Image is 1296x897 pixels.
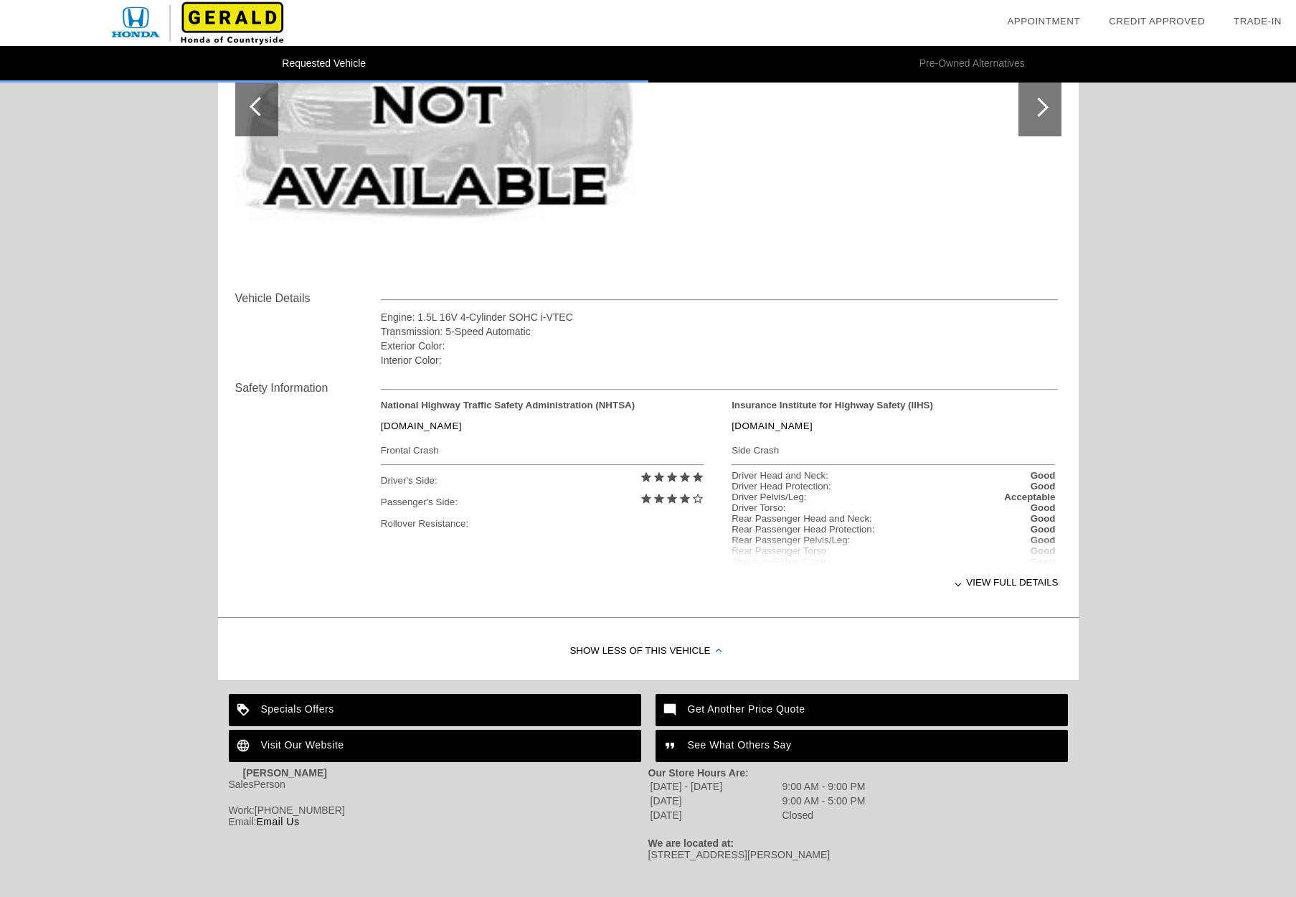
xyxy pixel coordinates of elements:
[229,694,641,726] a: Specials Offers
[1031,502,1056,513] strong: Good
[653,492,666,505] i: star
[732,441,1055,459] div: Side Crash
[235,380,381,397] div: Safety Information
[691,471,704,484] i: star
[229,779,648,790] div: SalesPerson
[381,324,1059,339] div: Transmission: 5-Speed Automatic
[381,441,704,459] div: Frontal Crash
[1031,481,1056,492] strong: Good
[640,492,653,505] i: star
[381,353,1059,367] div: Interior Color:
[666,471,678,484] i: star
[653,471,666,484] i: star
[381,339,1059,353] div: Exterior Color:
[381,400,635,410] strong: National Highway Traffic Safety Administration (NHTSA)
[235,290,381,307] div: Vehicle Details
[255,804,345,816] span: [PHONE_NUMBER]
[732,502,785,513] div: Driver Torso:
[381,492,704,513] div: Passenger's Side:
[648,849,1068,860] div: [STREET_ADDRESS][PERSON_NAME]
[640,471,653,484] i: star
[1007,16,1080,27] a: Appointment
[1031,513,1056,524] strong: Good
[732,524,874,535] div: Rear Passenger Head Protection:
[229,816,648,827] div: Email:
[243,767,327,779] strong: [PERSON_NAME]
[256,816,299,827] a: Email Us
[650,780,780,793] td: [DATE] - [DATE]
[229,730,261,762] img: ic_language_white_24dp_2x.png
[1031,524,1056,535] strong: Good
[381,513,704,535] div: Rollover Resistance:
[732,421,813,431] a: [DOMAIN_NAME]
[218,623,1079,680] div: Show Less of this Vehicle
[1234,16,1282,27] a: Trade-In
[381,310,1059,324] div: Engine: 1.5L 16V 4-Cylinder SOHC i-VTEC
[732,513,872,524] div: Rear Passenger Head and Neck:
[732,492,806,502] div: Driver Pelvis/Leg:
[648,767,749,779] strong: Our Store Hours Are:
[732,400,933,410] strong: Insurance Institute for Highway Safety (IIHS)
[1031,535,1056,545] strong: Good
[732,481,831,492] div: Driver Head Protection:
[1109,16,1205,27] a: Credit Approved
[732,470,828,481] div: Driver Head and Neck:
[229,730,641,762] a: Visit Our Website
[691,492,704,505] i: star_border
[678,471,691,484] i: star
[650,794,780,807] td: [DATE]
[1031,470,1056,481] strong: Good
[650,809,780,822] td: [DATE]
[678,492,691,505] i: star
[656,694,1068,726] a: Get Another Price Quote
[666,492,678,505] i: star
[656,694,688,726] img: ic_mode_comment_white_24dp_2x.png
[782,780,866,793] td: 9:00 AM - 9:00 PM
[229,804,648,816] div: Work:
[1004,492,1055,502] strong: Acceptable
[381,421,462,431] a: [DOMAIN_NAME]
[656,730,688,762] img: ic_format_quote_white_24dp_2x.png
[782,809,866,822] td: Closed
[732,535,850,545] div: Rear Passenger Pelvis/Leg:
[648,837,734,849] strong: We are located at:
[229,694,261,726] img: ic_loyalty_white_24dp_2x.png
[656,730,1068,762] a: See What Others Say
[381,565,1059,600] div: View full details
[381,470,704,492] div: Driver's Side:
[782,794,866,807] td: 9:00 AM - 5:00 PM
